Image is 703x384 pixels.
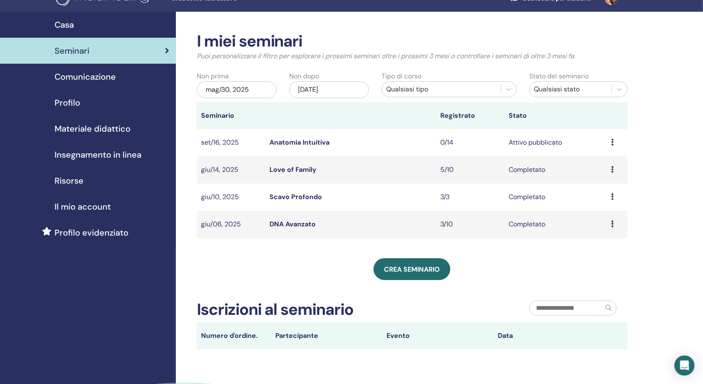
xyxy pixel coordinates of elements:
h2: Iscrizioni al seminario [197,300,354,319]
td: 0/14 [436,129,504,156]
span: Insegnamento in linea [55,148,141,161]
div: [DATE] [289,81,369,98]
a: Scavo Profondo [269,192,322,201]
span: Profilo evidenziato [55,226,128,239]
th: Partecipante [271,322,382,349]
span: Comunicazione [55,70,116,83]
td: giu/14, 2025 [197,156,265,184]
td: 3/3 [436,184,504,211]
span: Il mio account [55,200,111,213]
span: Risorse [55,174,84,187]
a: Love of Family [269,165,316,174]
a: Crea seminario [374,258,450,280]
div: Qualsiasi stato [534,84,607,94]
label: Non prima [197,71,229,81]
p: Puoi personalizzare il filtro per esplorare i prossimi seminari oltre i prossimi 3 mesi o control... [197,51,627,61]
div: Qualsiasi tipo [386,84,497,94]
td: set/16, 2025 [197,129,265,156]
span: Crea seminario [384,265,440,274]
td: giu/06, 2025 [197,211,265,238]
td: Completato [504,211,607,238]
td: giu/10, 2025 [197,184,265,211]
label: Stato del seminario [529,71,589,81]
td: Attivo pubblicato [504,129,607,156]
span: Casa [55,18,74,31]
td: Completato [504,184,607,211]
h2: I miei seminari [197,32,627,51]
td: 3/10 [436,211,504,238]
div: mag/30, 2025 [197,81,277,98]
td: 5/10 [436,156,504,184]
th: Data [494,322,605,349]
div: Open Intercom Messenger [674,355,695,376]
label: Tipo di corso [382,71,421,81]
th: Registrato [436,102,504,129]
th: Evento [382,322,494,349]
th: Numero d'ordine. [197,322,271,349]
a: Anatomia Intuitiva [269,138,329,147]
span: Materiale didattico [55,122,131,135]
td: Completato [504,156,607,184]
a: DNA Avanzato [269,220,316,228]
span: Seminari [55,44,89,57]
th: Stato [504,102,607,129]
span: Profilo [55,96,80,109]
th: Seminario [197,102,265,129]
label: Non dopo [289,71,319,81]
